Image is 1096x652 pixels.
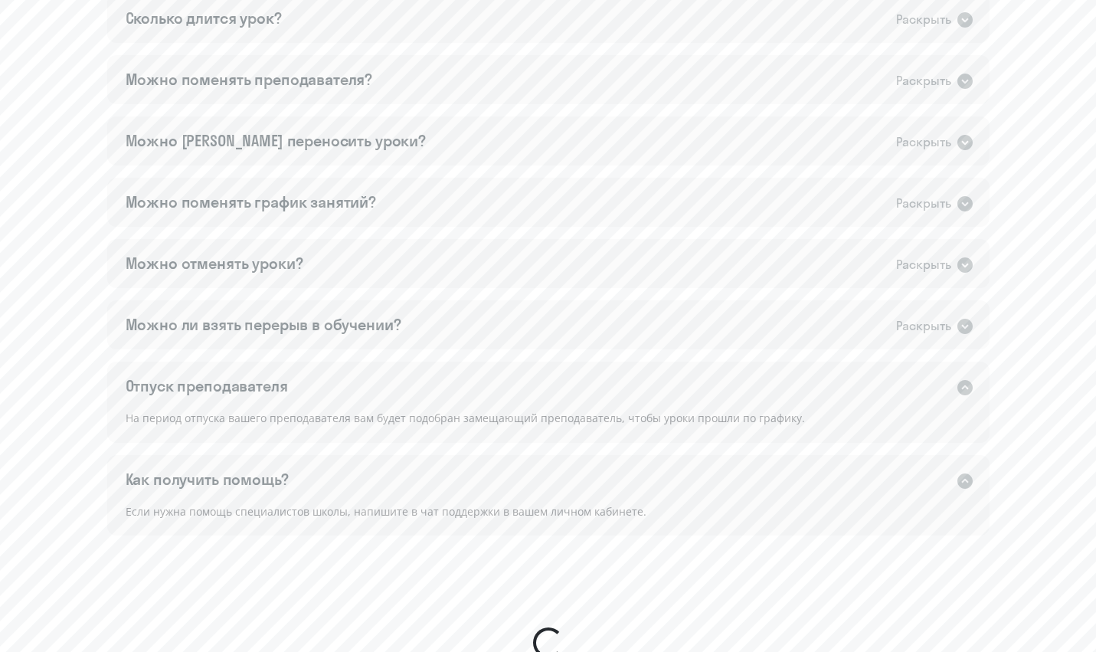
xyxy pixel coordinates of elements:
div: Можно ли взять перерыв в обучении? [126,314,401,336]
div: Можно отменять уроки? [126,253,303,274]
div: Как получить помощь? [126,469,289,490]
div: Раскрыть [896,71,951,90]
div: Можно поменять график занятий? [126,192,377,213]
div: Раскрыть [896,133,951,152]
div: Раскрыть [896,10,951,29]
div: Раскрыть [896,255,951,274]
div: Раскрыть [896,194,951,213]
div: Если нужна помощь специалистов школы, напишите в чат поддержки в вашем личном кабинете. [107,503,990,536]
div: Раскрыть [896,316,951,336]
div: Отпуск преподавателя [126,375,288,397]
div: Можно [PERSON_NAME] переносить уроки? [126,130,426,152]
div: Можно поменять преподавателя? [126,69,373,90]
div: Сколько длится урок? [126,8,282,29]
div: На период отпуска вашего преподавателя вам будет подобран замещающий преподаватель, чтобы уроки п... [107,409,990,443]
